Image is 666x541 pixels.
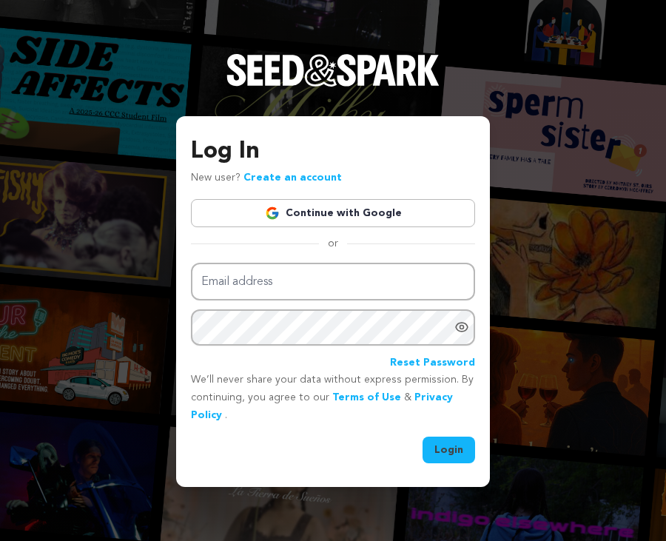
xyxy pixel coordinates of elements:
[191,199,475,227] a: Continue with Google
[226,54,440,87] img: Seed&Spark Logo
[319,236,347,251] span: or
[243,172,342,183] a: Create an account
[191,263,475,300] input: Email address
[454,320,469,335] a: Show password as plain text. Warning: this will display your password on the screen.
[265,206,280,221] img: Google logo
[423,437,475,463] button: Login
[191,372,475,424] p: We’ll never share your data without express permission. By continuing, you agree to our & .
[191,169,342,187] p: New user?
[226,54,440,116] a: Seed&Spark Homepage
[191,134,475,169] h3: Log In
[332,392,401,403] a: Terms of Use
[390,354,475,372] a: Reset Password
